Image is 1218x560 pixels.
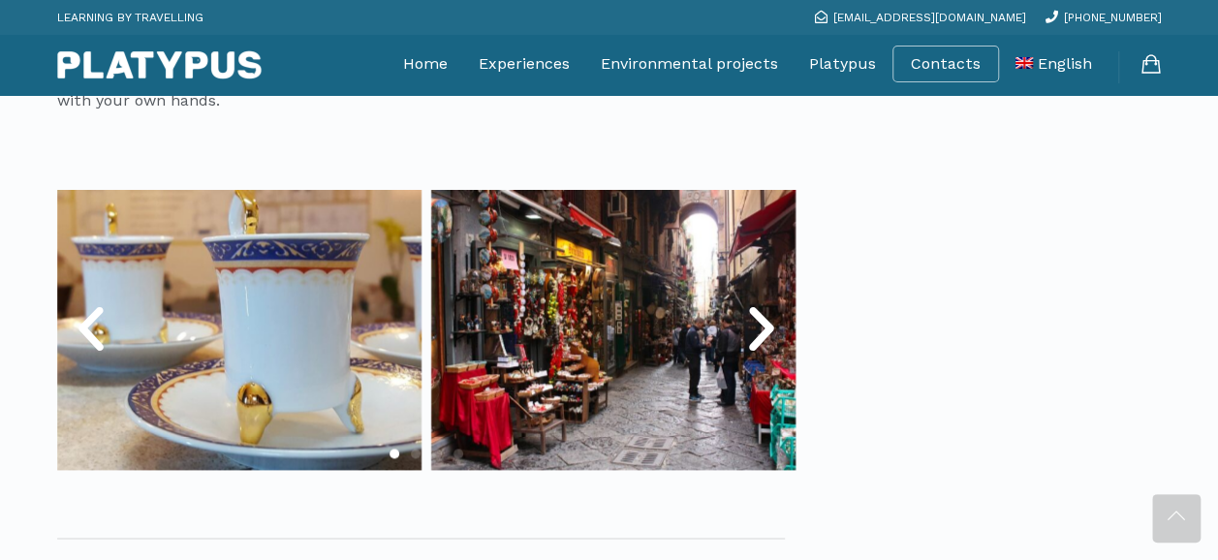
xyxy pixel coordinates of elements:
[815,11,1026,24] a: [EMAIL_ADDRESS][DOMAIN_NAME]
[911,54,981,74] a: Contacts
[733,300,791,358] div: Next slide
[62,300,120,358] div: Previous slide
[833,11,1026,24] span: [EMAIL_ADDRESS][DOMAIN_NAME]
[1038,54,1092,73] span: English
[1015,40,1092,88] a: English
[57,50,262,79] img: Platypus
[390,449,399,458] span: Go to slide 1
[57,5,203,30] p: LEARNING BY TRAVELLING
[432,449,442,458] span: Go to slide 3
[809,40,876,88] a: Platypus
[601,40,778,88] a: Environmental projects
[479,40,570,88] a: Experiences
[453,449,463,458] span: Go to slide 4
[431,190,796,470] img: naples_beans_3
[411,449,421,458] span: Go to slide 2
[1064,11,1162,24] span: [PHONE_NUMBER]
[57,190,422,470] img: naples_beans_1
[403,40,448,88] a: Home
[1046,11,1162,24] a: [PHONE_NUMBER]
